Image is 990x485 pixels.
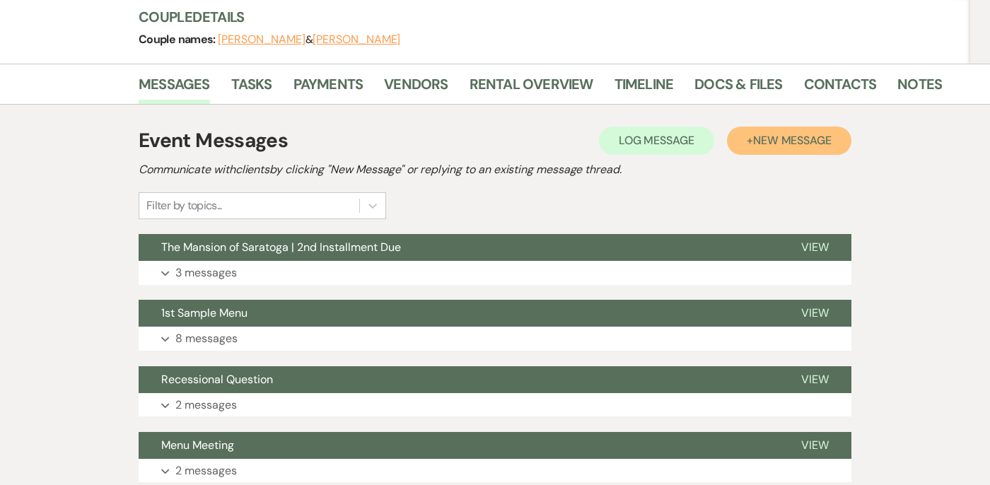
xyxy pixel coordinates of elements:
div: Filter by topics... [146,197,222,214]
a: Messages [139,73,210,104]
span: Log Message [619,133,694,148]
button: 8 messages [139,327,851,351]
button: [PERSON_NAME] [313,34,400,45]
button: View [779,234,851,261]
h2: Communicate with clients by clicking "New Message" or replying to an existing message thread. [139,161,851,178]
p: 8 messages [175,329,238,348]
span: View [801,240,829,255]
button: View [779,300,851,327]
button: Menu Meeting [139,432,779,459]
p: 2 messages [175,396,237,414]
button: 2 messages [139,459,851,483]
span: 1st Sample Menu [161,305,248,320]
a: Payments [293,73,363,104]
span: Recessional Question [161,372,273,387]
p: 3 messages [175,264,237,282]
button: 2 messages [139,393,851,417]
span: View [801,372,829,387]
a: Timeline [615,73,674,104]
button: +New Message [727,127,851,155]
span: The Mansion of Saratoga | 2nd Installment Due [161,240,401,255]
button: [PERSON_NAME] [218,34,305,45]
span: Menu Meeting [161,438,234,452]
a: Contacts [804,73,877,104]
h3: Couple Details [139,7,931,27]
h1: Event Messages [139,126,288,156]
button: 3 messages [139,261,851,285]
span: View [801,438,829,452]
button: Log Message [599,127,714,155]
a: Notes [897,73,942,104]
button: Recessional Question [139,366,779,393]
button: View [779,366,851,393]
a: Tasks [231,73,272,104]
span: View [801,305,829,320]
span: & [218,33,400,47]
span: New Message [753,133,832,148]
a: Docs & Files [694,73,782,104]
p: 2 messages [175,462,237,480]
button: 1st Sample Menu [139,300,779,327]
button: The Mansion of Saratoga | 2nd Installment Due [139,234,779,261]
span: Couple names: [139,32,218,47]
button: View [779,432,851,459]
a: Vendors [384,73,448,104]
a: Rental Overview [470,73,593,104]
